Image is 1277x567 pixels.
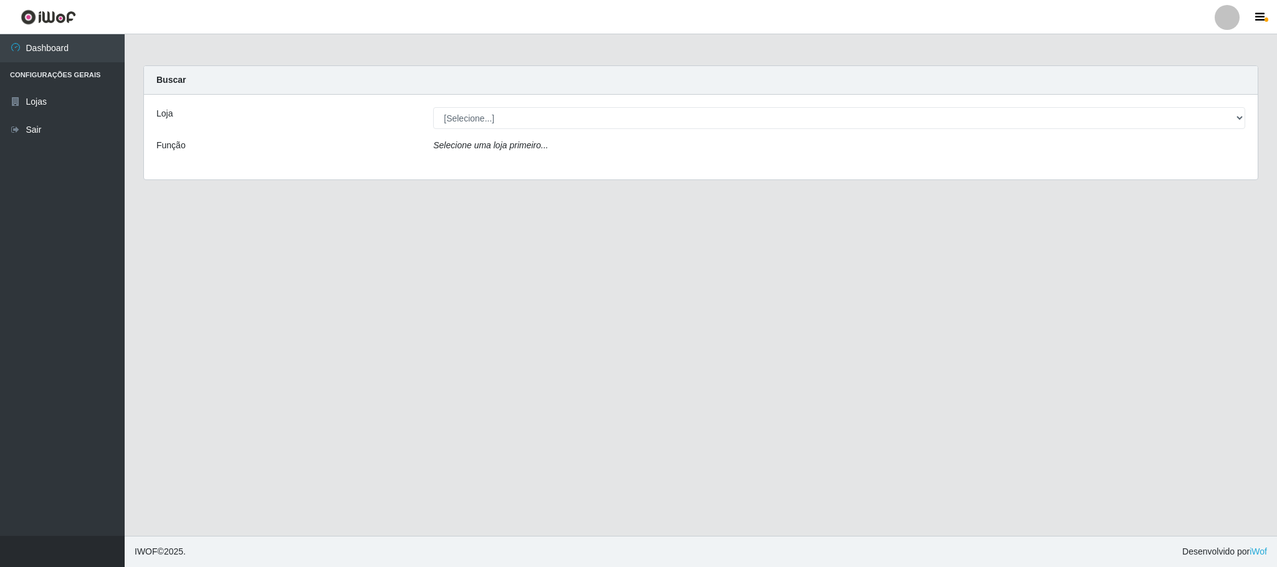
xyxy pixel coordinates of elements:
[135,545,186,558] span: © 2025 .
[433,140,548,150] i: Selecione uma loja primeiro...
[156,75,186,85] strong: Buscar
[1250,546,1267,556] a: iWof
[21,9,76,25] img: CoreUI Logo
[135,546,158,556] span: IWOF
[156,107,173,120] label: Loja
[156,139,186,152] label: Função
[1182,545,1267,558] span: Desenvolvido por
